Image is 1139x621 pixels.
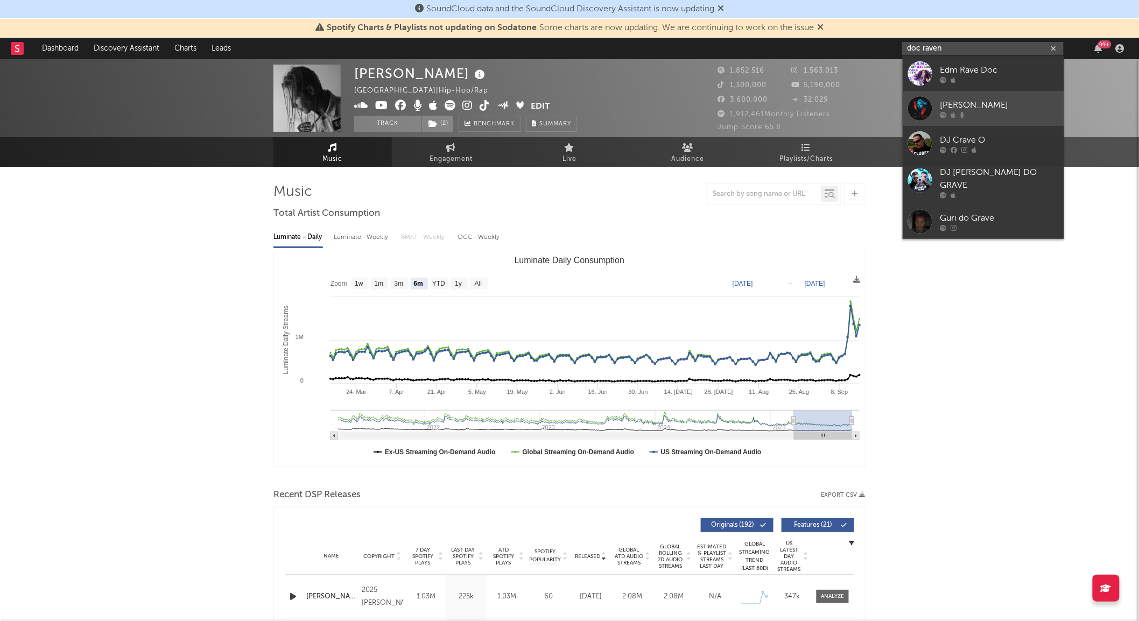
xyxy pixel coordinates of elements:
span: Summary [539,121,571,127]
a: Audience [629,137,747,167]
a: [PERSON_NAME] [903,91,1064,126]
a: Benchmark [459,116,521,132]
span: Copyright [363,553,395,560]
span: US Latest Day Audio Streams [776,540,802,573]
div: 1.03M [409,591,444,602]
button: (2) [422,116,453,132]
text: 1m [375,280,384,288]
span: Music [323,153,343,166]
text: 14. [DATE] [664,389,693,395]
div: [DATE] [573,591,609,602]
span: Audience [672,153,705,166]
svg: Luminate Daily Consumption [274,251,865,467]
a: Playlists/Charts [747,137,866,167]
div: Name [306,552,356,560]
span: 1,300,000 [718,82,767,89]
div: 225k [449,591,484,602]
span: ( 2 ) [421,116,454,132]
text: Luminate Daily Streams [282,306,290,374]
text: All [475,280,482,288]
button: Edit [531,100,551,114]
span: 1,563,013 [792,67,839,74]
a: Music [273,137,392,167]
text: 21. Apr [427,389,446,395]
div: 347k [776,591,808,602]
text: YTD [432,280,445,288]
div: 2.08M [614,591,650,602]
a: Live [510,137,629,167]
span: SoundCloud data and the SoundCloud Discovery Assistant is now updating [426,5,714,13]
div: [GEOGRAPHIC_DATA] | Hip-Hop/Rap [354,84,501,97]
div: Luminate - Daily [273,228,323,246]
div: 1.03M [489,591,524,602]
text: 6m [414,280,423,288]
text: Global Streaming On-Demand Audio [523,448,635,456]
span: Dismiss [718,5,724,13]
span: 7 Day Spotify Plays [409,547,437,566]
span: Spotify Charts & Playlists not updating on Sodatone [327,24,537,32]
a: Leads [204,38,238,59]
a: Engagement [392,137,510,167]
div: [PERSON_NAME] [354,65,488,82]
text: 3m [395,280,404,288]
text: 24. Mar [346,389,367,395]
span: Estimated % Playlist Streams Last Day [697,544,727,569]
text: 2. Jun [550,389,566,395]
span: Global ATD Audio Streams [614,547,644,566]
a: DJ Crave O [903,126,1064,161]
span: Last Day Spotify Plays [449,547,477,566]
input: Search by song name or URL [707,190,821,199]
a: Dashboard [34,38,86,59]
span: 3,600,000 [718,96,768,103]
button: Features(21) [782,518,854,532]
text: 30. Jun [629,389,648,395]
text: 5. May [468,389,487,395]
div: Global Streaming Trend (Last 60D) [739,540,771,573]
a: [PERSON_NAME] [306,591,356,602]
span: Recent DSP Releases [273,489,361,502]
text: Luminate Daily Consumption [515,256,625,265]
div: DJ Crave O [940,133,1059,146]
button: Track [354,116,421,132]
input: Search for artists [902,42,1064,55]
text: Zoom [331,280,347,288]
div: OCC - Weekly [458,228,501,246]
text: → [787,280,793,287]
text: [DATE] [733,280,753,287]
text: 0 [300,377,304,384]
span: Engagement [430,153,473,166]
div: Guri do Grave [940,211,1059,224]
span: Features ( 21 ) [789,522,838,528]
div: [PERSON_NAME] [940,98,1059,111]
span: 5,190,000 [792,82,841,89]
span: Total Artist Consumption [273,207,380,220]
div: Luminate - Weekly [334,228,390,246]
span: Originals ( 192 ) [708,522,757,528]
button: Export CSV [821,492,866,498]
text: 16. Jun [588,389,608,395]
div: 2025 [PERSON_NAME] [362,584,403,610]
text: 1M [296,334,304,340]
span: 1,852,516 [718,67,764,74]
span: Live [563,153,576,166]
text: Ex-US Streaming On-Demand Audio [385,448,496,456]
text: US Streaming On-Demand Audio [661,448,762,456]
text: 25. Aug [789,389,809,395]
span: Global Rolling 7D Audio Streams [656,544,685,569]
button: Summary [526,116,577,132]
a: Edm Rave Doc [903,56,1064,91]
span: ATD Spotify Plays [489,547,518,566]
text: 28. [DATE] [705,389,733,395]
a: Guri do Grave [903,204,1064,239]
span: Benchmark [474,118,515,131]
div: 99 + [1098,40,1112,48]
span: Released [575,553,600,560]
text: 1w [355,280,363,288]
span: Playlists/Charts [780,153,833,166]
text: 19. May [507,389,529,395]
a: Charts [167,38,204,59]
a: Discovery Assistant [86,38,167,59]
div: Edm Rave Doc [940,63,1059,76]
span: 1,912,461 Monthly Listeners [718,111,830,118]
